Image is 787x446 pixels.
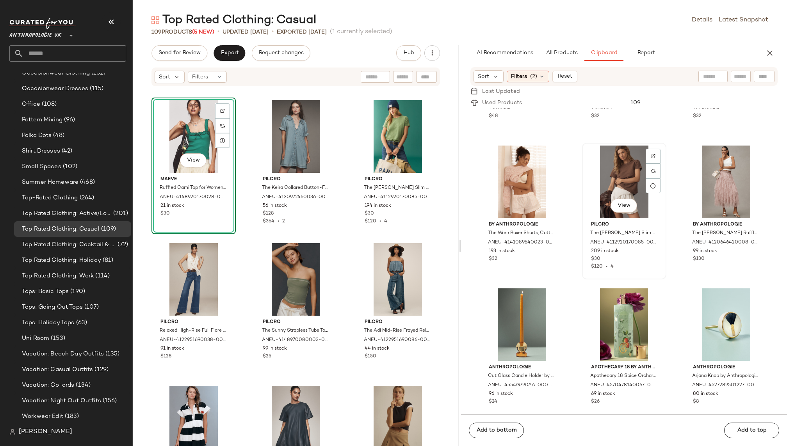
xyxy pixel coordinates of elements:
span: Relaxed High-Rise Full Flare Jeans for Women in Blue, Polyester/Cotton/Elastane, Size 25 Petite b... [160,327,226,334]
span: Report [637,50,655,56]
span: Tops: Holiday Tops [22,318,75,327]
span: Pilcro [263,176,329,183]
span: Pilcro [591,221,657,228]
span: Send for Review [158,50,201,56]
span: ANEU-4527289501227-000-027 [692,382,759,389]
span: 80 in stock [693,391,718,398]
span: By Anthropologie [693,221,759,228]
img: 4554G790AA_081_b [483,288,561,361]
span: Add to bottom [476,427,516,434]
span: View [187,157,200,163]
span: Filters [511,73,527,81]
span: (156) [101,396,117,405]
span: (81) [101,256,114,265]
span: (183) [63,412,79,421]
span: The [PERSON_NAME] Slim Crew Neck Cotton-Slub T-Shirt Top for Women in Green, Size Small by Pilcro... [364,185,430,192]
p: Exported [DATE] [277,28,327,36]
span: ANEU-4554G790AA-000-081 [488,382,554,389]
span: 4 in stock [489,105,511,112]
span: 99 in stock [693,248,717,255]
img: svg%3e [651,169,655,173]
span: 96 in stock [489,391,513,398]
span: Top Rated Clothing: Work [22,272,94,281]
span: 69 in stock [591,391,615,398]
span: (468) [78,178,95,187]
span: $26 [591,398,600,405]
span: $30 [591,256,600,263]
span: $25 [263,353,271,360]
span: The Wren Boxer Shorts, Cotton, Size Medium by Anthropologie [488,230,554,237]
span: Hub [403,50,414,56]
div: Used Products [478,99,528,107]
span: Polka Dots [22,131,52,140]
span: Anthropologie [489,364,555,371]
span: 1 in stock [591,105,612,112]
span: ANEU-4112920170085-000-030 [364,194,430,201]
span: (63) [75,318,87,327]
span: • [274,219,282,224]
span: 4 [384,219,387,224]
span: Tops: Going Out Tops [22,303,83,312]
span: Vacation: Beach Day Outfits [22,350,104,359]
span: $150 [365,353,376,360]
span: Tops: Basic Tops [22,287,69,296]
span: Add to top [737,427,766,434]
img: cfy_white_logo.C9jOOHJF.svg [9,18,76,29]
img: 4148920170028_030_b [154,100,233,173]
span: Office [22,100,40,109]
button: Export [214,45,245,61]
span: Uni Room [22,334,49,343]
img: 4148970080003_030_b [256,243,335,316]
img: 98332133_030_b [585,288,664,361]
span: Sort [478,73,489,81]
a: Latest Snapshot [719,16,768,25]
span: (264) [78,194,94,203]
span: [PERSON_NAME] [19,427,72,437]
span: Cut Glass Candle Holder by Anthropologie in Orange Size: Small [488,373,554,380]
span: Vacation: Night Out Outfits [22,396,101,405]
a: Details [692,16,712,25]
img: svg%3e [220,108,225,113]
img: 4112920170085_021_b [585,146,664,218]
span: ANEU-4112920170085-000-021 [590,239,657,246]
span: Workwear Edit [22,412,63,421]
button: View [611,199,637,213]
button: Send for Review [151,45,207,61]
span: The [PERSON_NAME] Ruffled Tulle Midi Skirt for Women in Pink, Polyester/Rayon, Size XS by Anthrop... [692,230,759,237]
span: Pilcro [263,319,329,326]
span: The Keira Collared Button-Front Mini Dress for Women in Blue, Cotton, Size Small by Pilcro at Ant... [262,185,328,192]
span: Apothecary 18 by Anthropologie [591,364,657,371]
span: ANEU-4130972460036-000-048 [262,194,328,201]
span: ANEU-4141089540023-000-609 [488,239,554,246]
span: 4 [611,264,614,269]
span: Ruffled Cami Top for Women in Green, Cotton/Elastane, Size XL by Maeve at Anthropologie [160,185,226,192]
span: (115) [88,84,104,93]
img: svg%3e [151,16,159,24]
span: $48 [489,113,498,120]
span: • [217,27,219,37]
img: svg%3e [220,123,225,128]
span: ANEU-4122951690086-000-093 [364,337,430,344]
span: 109 [151,29,162,35]
span: The Sunny Strapless Tube Top for Women in Green, Cotton/Elastane, Size Large by Pilcro at Anthrop... [262,327,328,334]
span: 44 in stock [365,345,390,352]
span: (2) [530,73,537,81]
span: ANEU-4120646420008-002-065 [692,239,759,246]
span: $8 [693,398,699,405]
span: $30 [365,210,374,217]
span: Vacation: Co-ords [22,381,74,390]
span: • [376,219,384,224]
img: 4141089540023_609_b [483,146,561,218]
span: (48) [52,131,64,140]
span: 114 in stock [693,105,719,112]
span: Occasionwear Dresses [22,84,88,93]
span: $32 [693,113,702,120]
span: 91 in stock [160,345,184,352]
img: 4120646420008_065_b [687,146,766,218]
span: 209 in stock [591,248,619,255]
span: (190) [69,287,85,296]
span: • [603,264,611,269]
span: $120 [591,264,603,269]
img: svg%3e [651,154,655,158]
div: 109 [624,99,778,107]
